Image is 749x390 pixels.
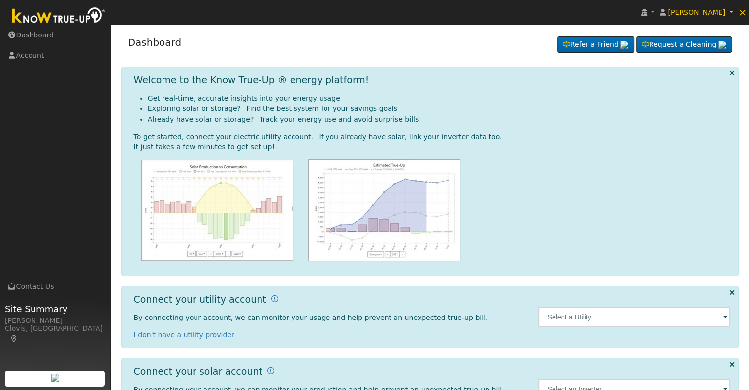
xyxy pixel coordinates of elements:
img: retrieve [51,374,59,382]
li: Get real-time, accurate insights into your energy usage [148,93,731,104]
input: Select a Utility [538,307,730,327]
h1: Connect your solar account [134,366,262,377]
a: Request a Cleaning [636,36,732,53]
img: Know True-Up [7,5,111,28]
span: × [738,6,747,18]
li: Exploring solar or storage? Find the best system for your savings goals [148,104,731,114]
div: To get started, connect your electric utility account. If you already have solar, link your inver... [134,132,731,142]
span: By connecting your account, we can monitor your usage and help prevent an unexpected true-up bill. [134,314,488,321]
div: Clovis, [GEOGRAPHIC_DATA] [5,323,105,344]
span: [PERSON_NAME] [668,8,725,16]
a: Dashboard [128,36,182,48]
span: Site Summary [5,302,105,316]
a: I don't have a utility provider [134,331,234,339]
li: Already have solar or storage? Track your energy use and avoid surprise bills [148,114,731,125]
h1: Welcome to the Know True-Up ® energy platform! [134,74,369,86]
img: retrieve [718,41,726,49]
img: retrieve [620,41,628,49]
h1: Connect your utility account [134,294,266,305]
a: Map [10,335,19,343]
div: It just takes a few minutes to get set up! [134,142,731,152]
a: Refer a Friend [557,36,634,53]
div: [PERSON_NAME] [5,316,105,326]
